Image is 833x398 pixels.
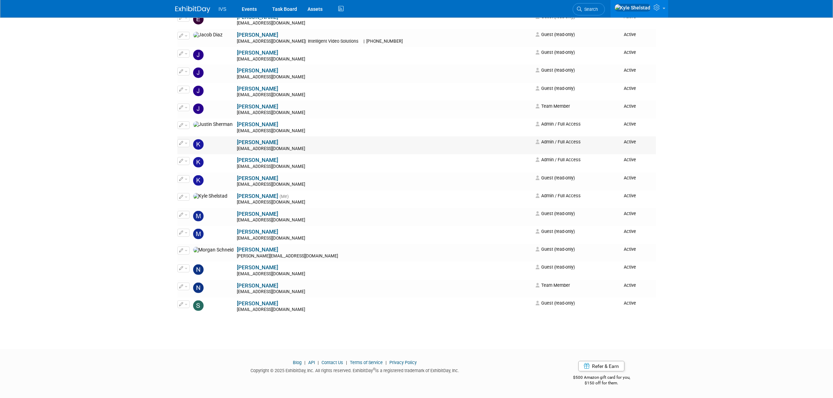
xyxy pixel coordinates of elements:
span: IVS [219,6,227,12]
span: Active [624,157,636,162]
span: | [316,360,320,365]
a: Terms of Service [350,360,383,365]
span: Guest (read-only) [536,211,575,216]
img: Morgan Schneider [193,247,234,253]
div: [EMAIL_ADDRESS][DOMAIN_NAME] [237,110,531,116]
img: Eli Lipasti [193,14,204,24]
div: [EMAIL_ADDRESS][DOMAIN_NAME] [237,39,531,44]
div: [EMAIL_ADDRESS][DOMAIN_NAME] [237,200,531,205]
img: Karl Fauerbach [193,139,204,150]
a: [PERSON_NAME] [237,14,278,20]
img: Nick Metiva [193,283,204,293]
div: [EMAIL_ADDRESS][DOMAIN_NAME] [237,182,531,187]
span: Admin / Full Access [536,157,581,162]
a: [PERSON_NAME] [237,193,278,199]
a: [PERSON_NAME] [237,300,278,307]
img: Kyle Shelstad [193,193,228,199]
img: Josh Riebe [193,104,204,114]
span: | [364,39,365,44]
a: [PERSON_NAME] [237,121,278,128]
a: [PERSON_NAME] [237,211,278,217]
span: Guest (read-only) [536,86,575,91]
span: Team Member [536,283,570,288]
a: Privacy Policy [389,360,417,365]
span: Search [582,7,598,12]
a: Refer & Earn [578,361,624,371]
span: Active [624,229,636,234]
span: Active [624,32,636,37]
span: [PHONE_NUMBER] [365,39,405,44]
span: Guest (read-only) [536,67,575,73]
div: [EMAIL_ADDRESS][DOMAIN_NAME] [237,21,531,26]
a: [PERSON_NAME] [237,157,278,163]
span: Active [624,193,636,198]
span: Active [624,67,636,73]
img: ExhibitDay [175,6,210,13]
span: | [384,360,388,365]
a: [PERSON_NAME] [237,86,278,92]
span: Active [624,264,636,270]
a: Blog [293,360,302,365]
img: Kyle Shelstad [614,4,651,12]
div: [EMAIL_ADDRESS][DOMAIN_NAME] [237,236,531,241]
img: Kate Wroblewski [193,157,204,168]
span: Active [624,86,636,91]
div: [EMAIL_ADDRESS][DOMAIN_NAME] [237,289,531,295]
img: Jacob Diaz [193,32,223,38]
a: [PERSON_NAME] [237,175,278,182]
span: Active [624,300,636,306]
div: [EMAIL_ADDRESS][DOMAIN_NAME] [237,218,531,223]
a: Search [573,3,605,15]
a: [PERSON_NAME] [237,229,278,235]
span: Active [624,104,636,109]
a: [PERSON_NAME] [237,139,278,145]
img: Justin Sherman [193,121,233,128]
img: Kyle Marti [193,175,204,186]
span: Admin / Full Access [536,121,581,127]
span: Guest (read-only) [536,300,575,306]
a: [PERSON_NAME] [237,50,278,56]
a: API [308,360,315,365]
div: [EMAIL_ADDRESS][DOMAIN_NAME] [237,57,531,62]
div: $500 Amazon gift card for you, [545,370,658,386]
img: Steve Jacobson [193,300,204,311]
span: Active [624,139,636,144]
div: Copyright © 2025 ExhibitDay, Inc. All rights reserved. ExhibitDay is a registered trademark of Ex... [175,366,535,374]
span: | [305,39,306,44]
div: [EMAIL_ADDRESS][DOMAIN_NAME] [237,128,531,134]
span: | [344,360,349,365]
span: Active [624,283,636,288]
span: Guest (read-only) [536,32,575,37]
div: [EMAIL_ADDRESS][DOMAIN_NAME] [237,164,531,170]
div: [EMAIL_ADDRESS][DOMAIN_NAME] [237,92,531,98]
img: Jeanette Lee [193,50,204,60]
span: Guest (read-only) [536,247,575,252]
span: Active [624,175,636,180]
span: Active [624,50,636,55]
img: Nathaniel Brost [193,264,204,275]
span: | [303,360,307,365]
span: Active [624,247,636,252]
div: [EMAIL_ADDRESS][DOMAIN_NAME] [237,271,531,277]
span: Intelligent Video Solutions [306,39,361,44]
img: Mike Anzalone [193,229,204,239]
a: [PERSON_NAME] [237,264,278,271]
span: Guest (read-only) [536,14,575,19]
img: John Fernandes [193,86,204,96]
span: (Me) [280,194,289,199]
div: [EMAIL_ADDRESS][DOMAIN_NAME] [237,146,531,152]
img: Joe Gibbs [193,67,204,78]
div: $150 off for them. [545,380,658,386]
img: Michael Kocken [193,211,204,221]
sup: ® [373,367,375,371]
span: Admin / Full Access [536,193,581,198]
span: Guest (read-only) [536,264,575,270]
div: [EMAIL_ADDRESS][DOMAIN_NAME] [237,307,531,313]
div: [PERSON_NAME][EMAIL_ADDRESS][DOMAIN_NAME] [237,254,531,259]
span: Active [624,211,636,216]
a: Contact Us [322,360,343,365]
div: [EMAIL_ADDRESS][DOMAIN_NAME] [237,74,531,80]
span: Active [624,121,636,127]
span: Team Member [536,104,570,109]
a: [PERSON_NAME] [237,247,278,253]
